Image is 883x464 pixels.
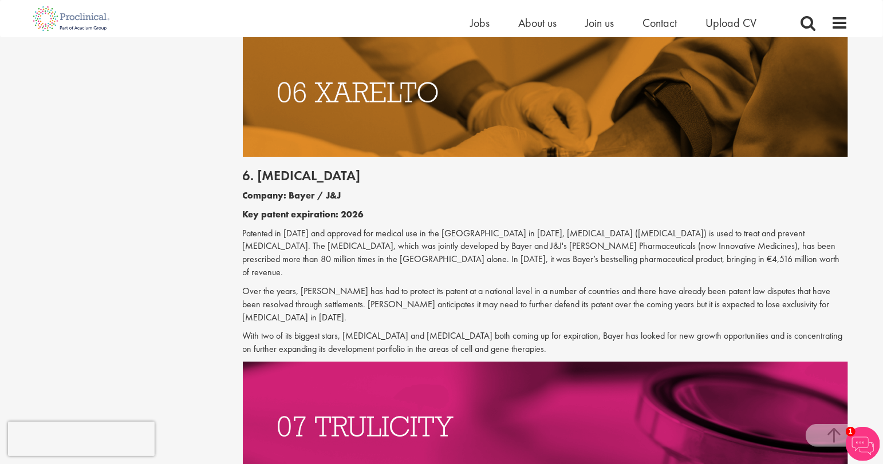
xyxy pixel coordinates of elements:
b: Company: Bayer / J&J [243,189,341,201]
h2: 6. [MEDICAL_DATA] [243,168,849,183]
a: Jobs [470,15,490,30]
img: Chatbot [846,427,880,461]
a: About us [518,15,557,30]
a: Upload CV [705,15,756,30]
a: Join us [585,15,614,30]
p: Patented in [DATE] and approved for medical use in the [GEOGRAPHIC_DATA] in [DATE], [MEDICAL_DATA... [243,227,849,279]
a: Contact [642,15,677,30]
p: Over the years, [PERSON_NAME] has had to protect its patent at a national level in a number of co... [243,285,849,324]
iframe: reCAPTCHA [8,422,155,456]
b: Key patent expiration: 2026 [243,208,364,220]
span: 1 [846,427,856,437]
p: With two of its biggest stars, [MEDICAL_DATA] and [MEDICAL_DATA] both coming up for expiration, B... [243,330,849,356]
img: Drugs with patents due to expire Xarelto [243,27,849,157]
